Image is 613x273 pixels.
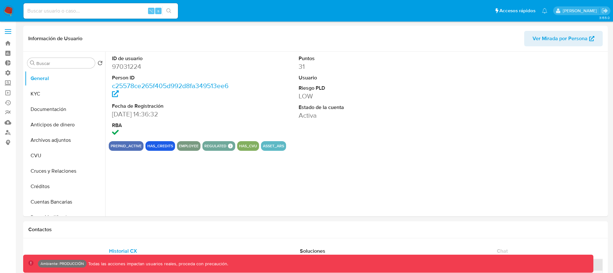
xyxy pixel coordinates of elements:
dt: Puntos [299,55,417,62]
h1: Información de Usuario [28,35,82,42]
dt: Usuario [299,74,417,81]
button: Documentación [25,102,105,117]
span: Chat [497,247,508,255]
dt: Riesgo PLD [299,85,417,92]
button: regulated [204,145,227,147]
input: Buscar usuario o caso... [23,7,178,15]
input: Buscar [36,60,92,66]
button: Cruces y Relaciones [25,163,105,179]
span: ⌥ [149,8,153,14]
dd: 31 [299,62,417,71]
span: Accesos rápidos [499,7,535,14]
button: has_cvu [239,145,257,147]
span: Ver Mirada por Persona [533,31,588,46]
a: Salir [601,7,608,14]
button: Archivos adjuntos [25,132,105,148]
button: Volver al orden por defecto [98,60,103,68]
span: Soluciones [300,247,325,255]
button: Ver Mirada por Persona [524,31,603,46]
a: Notificaciones [542,8,547,14]
button: KYC [25,86,105,102]
span: Historial CX [109,247,137,255]
p: Todas las acciones impactan usuarios reales, proceda con precaución. [87,261,228,267]
button: General [25,71,105,86]
a: c25578ce265f405d992d8fa349513ee6 [112,81,228,99]
button: has_credits [147,145,173,147]
h1: Contactos [28,226,603,233]
dt: ID de usuario [112,55,230,62]
button: employee [179,145,199,147]
dd: [DATE] 14:36:32 [112,110,230,119]
button: Cuentas Bancarias [25,194,105,210]
dt: RBA [112,122,230,129]
p: federico.falavigna@mercadolibre.com [563,8,599,14]
button: asset_ars [263,145,284,147]
button: Créditos [25,179,105,194]
dd: LOW [299,92,417,101]
dd: Activa [299,111,417,120]
dt: Fecha de Registración [112,103,230,110]
button: search-icon [162,6,175,15]
span: s [157,8,159,14]
button: Anticipos de dinero [25,117,105,132]
p: Ambiente: PRODUCCIÓN [41,262,84,265]
button: prepaid_active [111,145,142,147]
button: Datos Modificados [25,210,105,225]
dt: Estado de la cuenta [299,104,417,111]
dt: Person ID [112,74,230,81]
button: CVU [25,148,105,163]
button: Buscar [30,60,35,66]
dd: 97031224 [112,62,230,71]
